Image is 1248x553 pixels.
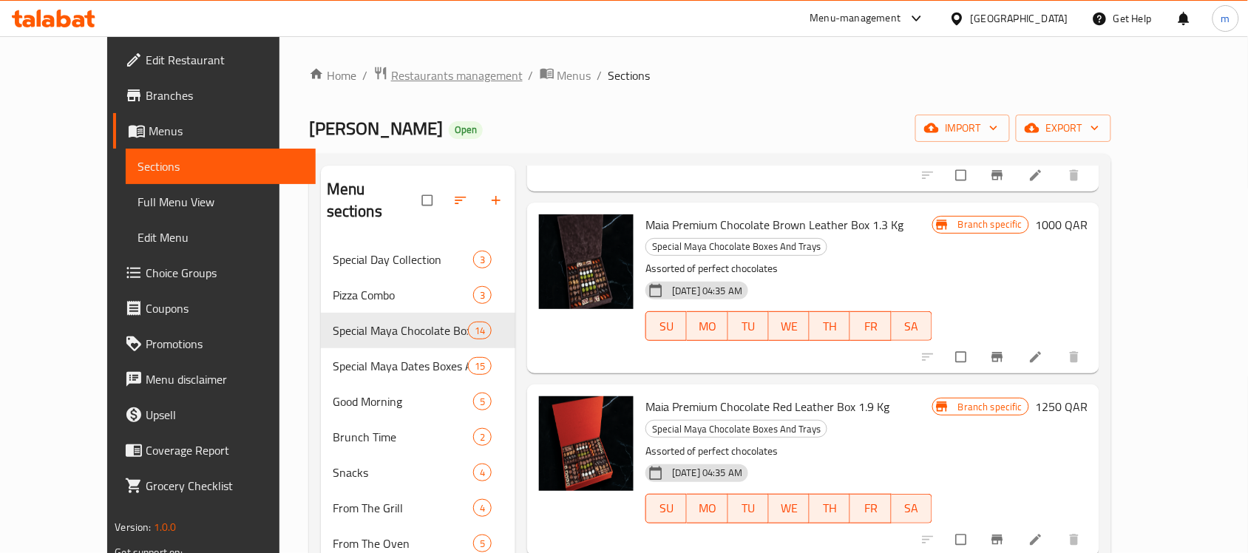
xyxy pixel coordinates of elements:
[474,537,491,551] span: 5
[810,494,850,523] button: TH
[1035,214,1088,235] h6: 1000 QAR
[468,322,492,339] div: items
[146,477,304,495] span: Grocery Checklist
[473,535,492,552] div: items
[321,348,515,384] div: Special Maya Dates Boxes And Trays15
[391,67,523,84] span: Restaurants management
[444,184,480,217] span: Sort sections
[947,161,978,189] span: Select to update
[646,421,827,438] span: Special Maya Chocolate Boxes And Trays
[309,66,1111,85] nav: breadcrumb
[539,396,634,491] img: Maia Premium Chocolate Red Leather Box 1.9 Kg
[113,397,316,432] a: Upsell
[734,316,763,337] span: TU
[540,66,591,85] a: Menus
[333,464,473,481] span: Snacks
[645,214,903,236] span: Maia Premium Chocolate Brown Leather Box 1.3 Kg
[309,67,356,84] a: Home
[952,217,1028,231] span: Branch specific
[892,311,932,341] button: SA
[321,384,515,419] div: Good Morning5
[146,441,304,459] span: Coverage Report
[373,66,523,85] a: Restaurants management
[126,149,316,184] a: Sections
[474,288,491,302] span: 3
[1058,159,1093,191] button: delete
[149,122,304,140] span: Menus
[469,359,491,373] span: 15
[474,501,491,515] span: 4
[474,253,491,267] span: 3
[666,284,748,298] span: [DATE] 04:35 AM
[947,343,978,371] span: Select to update
[1028,119,1099,138] span: export
[362,67,367,84] li: /
[473,499,492,517] div: items
[810,10,901,27] div: Menu-management
[321,242,515,277] div: Special Day Collection3
[856,498,885,519] span: FR
[473,464,492,481] div: items
[775,316,804,337] span: WE
[333,499,473,517] div: From The Grill
[138,157,304,175] span: Sections
[898,498,926,519] span: SA
[693,498,722,519] span: MO
[892,494,932,523] button: SA
[480,184,515,217] button: Add section
[321,419,515,455] div: Brunch Time2
[113,326,316,362] a: Promotions
[687,494,728,523] button: MO
[327,178,422,223] h2: Menu sections
[734,498,763,519] span: TU
[321,455,515,490] div: Snacks4
[815,498,844,519] span: TH
[474,466,491,480] span: 4
[529,67,534,84] li: /
[113,362,316,397] a: Menu disclaimer
[769,494,810,523] button: WE
[126,184,316,220] a: Full Menu View
[1221,10,1230,27] span: m
[138,193,304,211] span: Full Menu View
[113,432,316,468] a: Coverage Report
[652,498,681,519] span: SU
[474,395,491,409] span: 5
[645,420,827,438] div: Special Maya Chocolate Boxes And Trays
[557,67,591,84] span: Menus
[728,494,769,523] button: TU
[1028,532,1046,547] a: Edit menu item
[333,251,473,268] span: Special Day Collection
[645,259,932,278] p: Assorted of perfect chocolates
[153,518,176,537] span: 1.0.0
[687,311,728,341] button: MO
[646,238,827,255] span: Special Maya Chocolate Boxes And Trays
[126,220,316,255] a: Edit Menu
[333,393,473,410] span: Good Morning
[115,518,151,537] span: Version:
[1058,341,1093,373] button: delete
[321,490,515,526] div: From The Grill4
[333,535,473,552] span: From The Oven
[309,112,443,145] span: [PERSON_NAME]
[645,311,687,341] button: SU
[1028,350,1046,364] a: Edit menu item
[898,316,926,337] span: SA
[856,316,885,337] span: FR
[113,255,316,291] a: Choice Groups
[645,238,827,256] div: Special Maya Chocolate Boxes And Trays
[333,322,468,339] span: Special Maya Chocolate Boxes And Trays
[645,442,932,461] p: Assorted of perfect chocolates
[146,406,304,424] span: Upsell
[645,396,889,418] span: Maia Premium Chocolate Red Leather Box 1.9 Kg
[333,286,473,304] span: Pizza Combo
[468,357,492,375] div: items
[810,311,850,341] button: TH
[1016,115,1111,142] button: export
[449,123,483,136] span: Open
[113,468,316,503] a: Grocery Checklist
[952,400,1028,414] span: Branch specific
[321,313,515,348] div: Special Maya Chocolate Boxes And Trays14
